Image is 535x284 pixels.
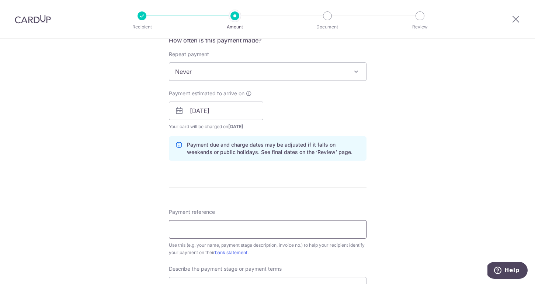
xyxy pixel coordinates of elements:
[169,102,263,120] input: DD / MM / YYYY
[215,250,247,255] a: bank statement
[169,63,366,81] span: Never
[169,62,366,81] span: Never
[169,51,209,58] label: Repeat payment
[169,265,282,273] span: Describe the payment stage or payment terms
[208,23,262,31] p: Amount
[115,23,169,31] p: Recipient
[300,23,355,31] p: Document
[169,242,366,256] div: Use this (e.g. your name, payment stage description, invoice no.) to help your recipient identify...
[169,36,366,45] h5: How often is this payment made?
[228,124,243,129] span: [DATE]
[393,23,447,31] p: Review
[169,208,215,216] span: Payment reference
[169,90,244,97] span: Payment estimated to arrive on
[15,15,51,24] img: CardUp
[487,262,528,280] iframe: Opens a widget where you can find more information
[169,123,263,130] span: Your card will be charged on
[187,141,360,156] p: Payment due and charge dates may be adjusted if it falls on weekends or public holidays. See fina...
